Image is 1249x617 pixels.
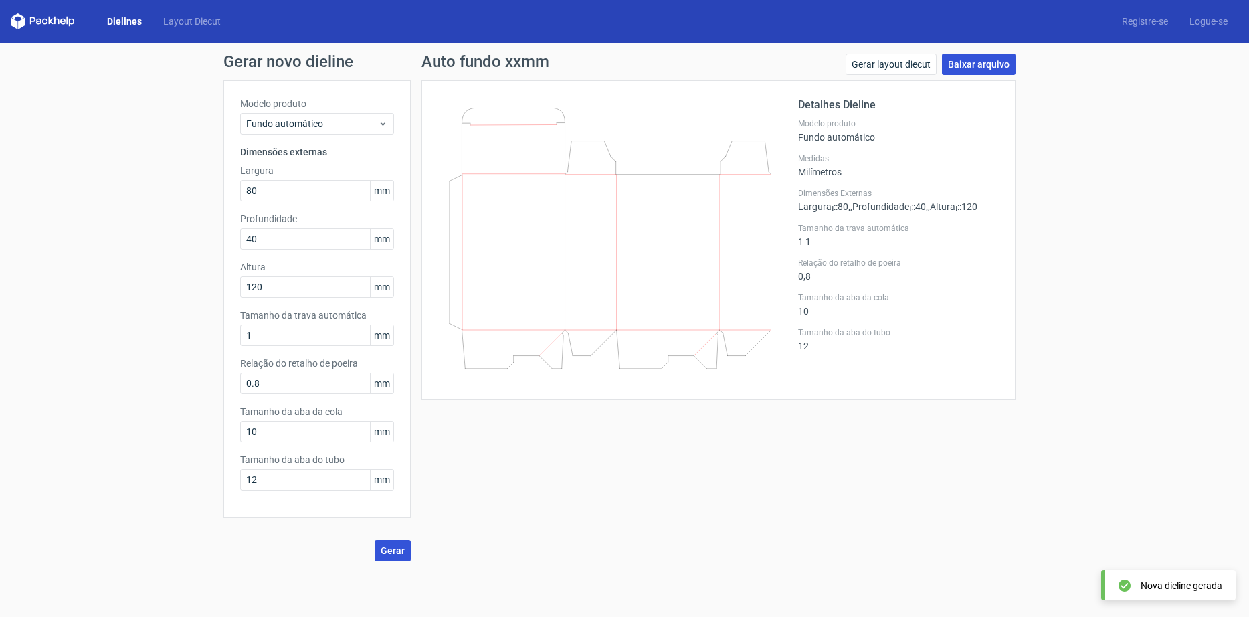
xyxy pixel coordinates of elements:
label: Medidas [798,153,999,164]
a: Baixar arquivo [942,54,1016,75]
span: mm [370,422,393,442]
label: Altura [240,260,394,274]
span: mm [370,470,393,490]
h2: Detalhes Dieline [798,97,999,113]
label: Profundidade [240,212,394,226]
div: 0,8 [798,258,999,282]
h1: Auto fundo xxmm [421,54,549,70]
span: mm [370,373,393,393]
label: Largura [240,164,394,177]
h1: Gerar novo dieline [223,54,1026,70]
span: Largura ¡:: 80 [798,201,848,212]
div: Nova dieline gerada [1141,579,1222,592]
label: Tamanho da aba do tubo [240,453,394,466]
div: Milímetros [798,153,999,177]
label: Tamanho da trava automática [798,223,999,234]
label: Relação do retalho de poeira [240,357,394,370]
button: Gerar [375,540,411,561]
h3: Dimensões externas [240,145,394,159]
span: ‚, Altura ¡:: 120 [926,201,977,212]
label: Tamanho da trava automática [240,308,394,322]
div: 1 1 [798,223,999,247]
label: Tamanho da aba do tubo [798,327,999,338]
span: Gerar [381,546,405,555]
a: Layout Diecut [153,15,231,28]
div: 10 [798,292,999,317]
label: Tamanho da aba da cola [798,292,999,303]
div: Fundo automático [798,118,999,143]
a: Registre-se [1111,15,1179,28]
label: Modelo produto [240,97,394,110]
label: Modelo produto [798,118,999,129]
label: Dimensões Externas [798,188,999,199]
a: Logue-se [1179,15,1238,28]
div: 12 [798,327,999,351]
a: Dielines [96,15,153,28]
span: mm [370,181,393,201]
span: mm [370,229,393,249]
span: Fundo automático [246,117,378,130]
label: Relação do retalho de poeira [798,258,999,268]
a: Gerar layout diecut [846,54,937,75]
span: mm [370,325,393,345]
label: Tamanho da aba da cola [240,405,394,418]
span: ‚, Profundidade ¡:: 40 [848,201,926,212]
span: mm [370,277,393,297]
